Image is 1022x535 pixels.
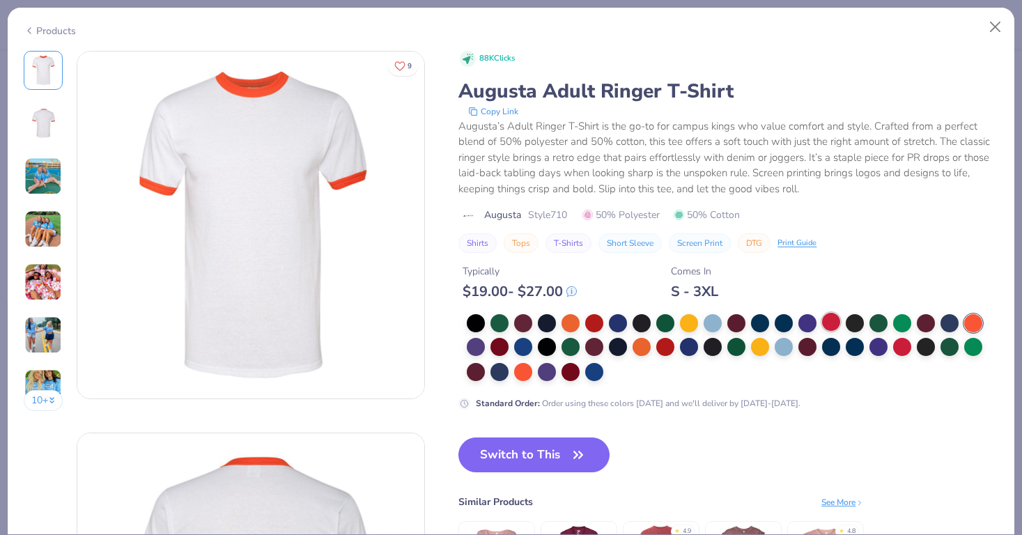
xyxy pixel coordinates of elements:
[674,208,740,222] span: 50% Cotton
[24,390,63,411] button: 10+
[528,208,567,222] span: Style 710
[821,496,864,509] div: See More
[24,263,62,301] img: User generated content
[582,208,660,222] span: 50% Polyester
[598,233,662,253] button: Short Sleeve
[671,264,718,279] div: Comes In
[458,210,477,222] img: brand logo
[26,107,60,140] img: Back
[458,118,998,197] div: Augusta’s Adult Ringer T-Shirt is the go-to for campus kings who value comfort and style. Crafted...
[476,398,540,409] strong: Standard Order :
[458,495,533,509] div: Similar Products
[738,233,771,253] button: DTG
[484,208,521,222] span: Augusta
[982,14,1009,40] button: Close
[463,283,577,300] div: $ 19.00 - $ 27.00
[458,437,610,472] button: Switch to This
[26,54,60,87] img: Front
[669,233,731,253] button: Screen Print
[24,316,62,354] img: User generated content
[458,233,497,253] button: Shirts
[24,24,76,38] div: Products
[77,52,424,398] img: Front
[408,63,412,70] span: 9
[671,283,718,300] div: S - 3XL
[504,233,539,253] button: Tops
[463,264,577,279] div: Typically
[777,238,816,249] div: Print Guide
[458,78,998,104] div: Augusta Adult Ringer T-Shirt
[388,56,418,76] button: Like
[24,210,62,248] img: User generated content
[24,369,62,407] img: User generated content
[24,157,62,195] img: User generated content
[674,527,680,532] div: ★
[545,233,591,253] button: T-Shirts
[479,53,515,65] span: 88K Clicks
[476,397,800,410] div: Order using these colors [DATE] and we'll deliver by [DATE]-[DATE].
[464,104,522,118] button: copy to clipboard
[839,527,844,532] div: ★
